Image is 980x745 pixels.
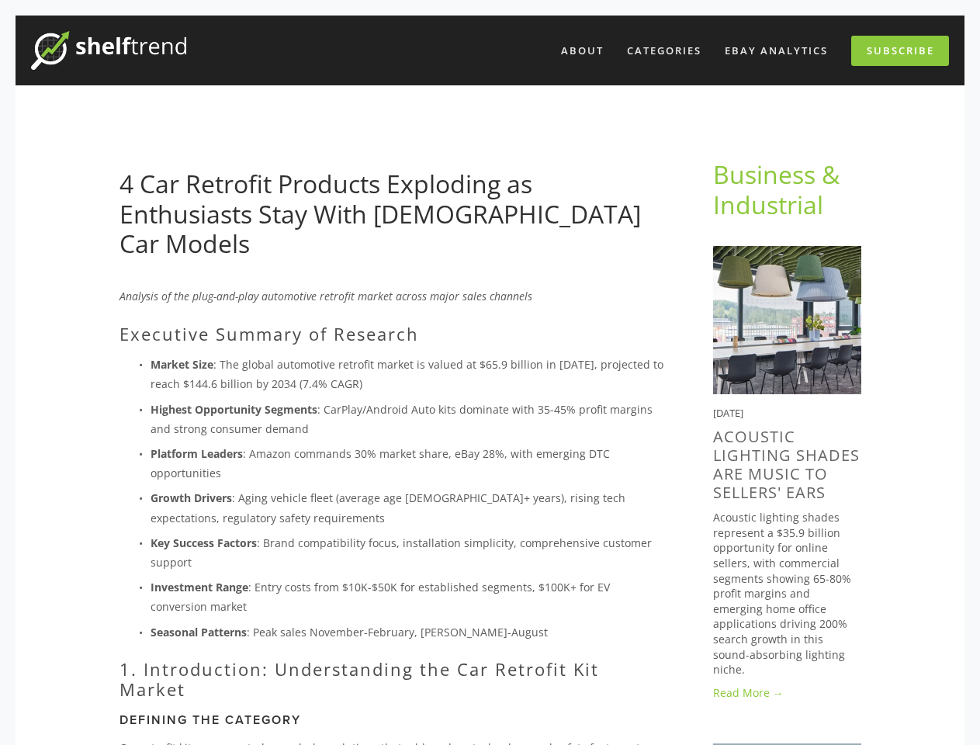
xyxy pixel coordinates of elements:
strong: Key Success Factors [151,535,257,550]
a: Subscribe [851,36,949,66]
h3: Defining the Category [119,712,663,727]
h2: 1. Introduction: Understanding the Car Retrofit Kit Market [119,659,663,700]
p: : Aging vehicle fleet (average age [DEMOGRAPHIC_DATA]+ years), rising tech expectations, regulato... [151,488,663,527]
em: Analysis of the plug-and-play automotive retrofit market across major sales channels [119,289,532,303]
img: ShelfTrend [31,31,186,70]
strong: Investment Range [151,580,248,594]
p: : Peak sales November-February, [PERSON_NAME]-August [151,622,663,642]
img: Acoustic Lighting Shades Are Music to Sellers' Ears [713,246,861,394]
strong: Seasonal Patterns [151,625,247,639]
p: : The global automotive retrofit market is valued at $65.9 billion in [DATE], projected to reach ... [151,355,663,393]
p: Acoustic lighting shades represent a $35.9 billion opportunity for online sellers, with commercia... [713,510,861,677]
strong: Platform Leaders [151,446,243,461]
h2: Executive Summary of Research [119,324,663,344]
a: Acoustic Lighting Shades Are Music to Sellers' Ears [713,426,860,503]
a: About [551,38,614,64]
p: : Amazon commands 30% market share, eBay 28%, with emerging DTC opportunities [151,444,663,483]
a: Business & Industrial [713,158,846,220]
a: 4 Car Retrofit Products Exploding as Enthusiasts Stay With [DEMOGRAPHIC_DATA] Car Models [119,167,641,260]
p: : CarPlay/Android Auto kits dominate with 35-45% profit margins and strong consumer demand [151,400,663,438]
time: [DATE] [713,406,743,420]
strong: Highest Opportunity Segments [151,402,317,417]
p: : Brand compatibility focus, installation simplicity, comprehensive customer support [151,533,663,572]
p: : Entry costs from $10K-$50K for established segments, $100K+ for EV conversion market [151,577,663,616]
a: Read More → [713,685,861,701]
strong: Growth Drivers [151,490,232,505]
a: eBay Analytics [715,38,838,64]
strong: Market Size [151,357,213,372]
div: Categories [617,38,712,64]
